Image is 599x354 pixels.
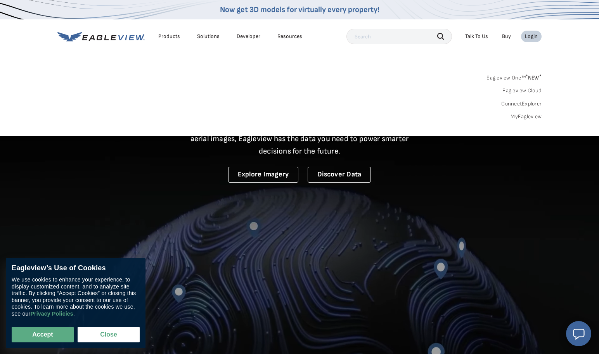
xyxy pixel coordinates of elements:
[511,113,542,120] a: MyEagleview
[566,321,591,346] button: Open chat window
[30,311,73,317] a: Privacy Policies
[228,167,299,183] a: Explore Imagery
[158,33,180,40] div: Products
[277,33,302,40] div: Resources
[525,33,538,40] div: Login
[308,167,371,183] a: Discover Data
[346,29,452,44] input: Search
[237,33,260,40] a: Developer
[502,33,511,40] a: Buy
[12,276,140,317] div: We use cookies to enhance your experience, to display customized content, and to analyze site tra...
[465,33,488,40] div: Talk To Us
[501,100,542,107] a: ConnectExplorer
[12,327,74,342] button: Accept
[502,87,542,94] a: Eagleview Cloud
[220,5,379,14] a: Now get 3D models for virtually every property!
[197,33,220,40] div: Solutions
[181,120,418,157] p: A new era starts here. Built on more than 3.5 billion high-resolution aerial images, Eagleview ha...
[526,74,542,81] span: NEW
[12,264,140,273] div: Eagleview’s Use of Cookies
[486,72,542,81] a: Eagleview One™*NEW*
[78,327,140,342] button: Close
